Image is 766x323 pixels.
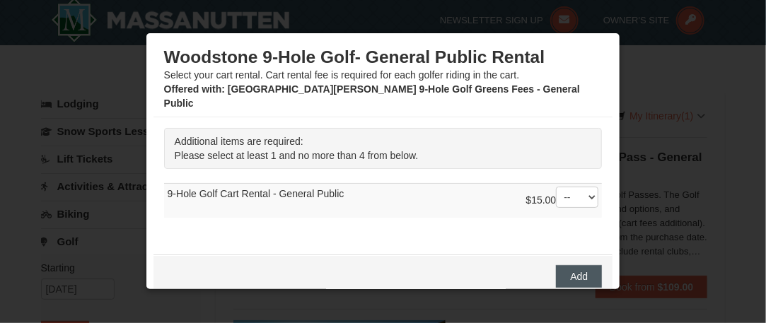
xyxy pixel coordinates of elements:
[526,187,599,215] div: $15.00
[164,83,222,95] span: Offered with
[556,265,602,288] button: Add
[175,150,419,161] span: Please select at least 1 and no more than 4 from below.
[175,136,303,147] span: Additional items are required:
[164,183,603,218] td: 9-Hole Golf Cart Rental - General Public
[164,47,603,68] h3: Woodstone 9-Hole Golf- General Public Rental
[570,271,588,282] span: Add
[164,83,580,109] strong: : [GEOGRAPHIC_DATA][PERSON_NAME] 9-Hole Golf Greens Fees - General Public
[164,47,603,110] div: Select your cart rental. Cart rental fee is required for each golfer riding in the cart.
